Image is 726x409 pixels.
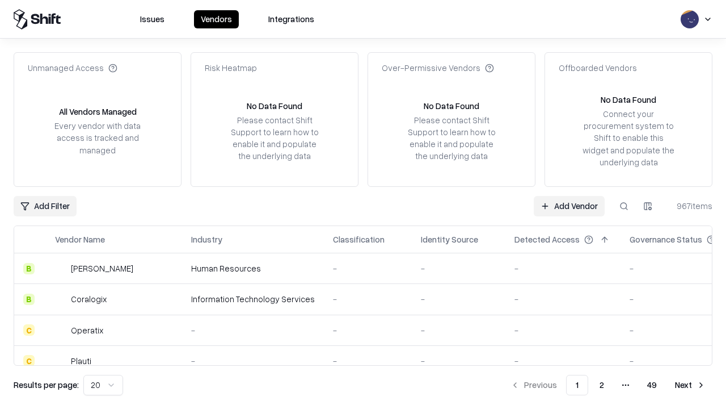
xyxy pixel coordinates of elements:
div: Plauti [71,355,91,367]
div: Identity Source [421,233,478,245]
div: B [23,294,35,305]
div: Governance Status [630,233,702,245]
button: 2 [590,375,613,395]
img: Plauti [55,355,66,366]
div: [PERSON_NAME] [71,262,133,274]
div: - [514,324,611,336]
div: Human Resources [191,262,315,274]
div: - [333,262,403,274]
div: Information Technology Services [191,293,315,305]
div: - [514,355,611,367]
div: Risk Heatmap [205,62,257,74]
button: Integrations [261,10,321,28]
div: No Data Found [247,100,302,112]
div: - [333,293,403,305]
div: Over-Permissive Vendors [382,62,494,74]
img: Operatix [55,324,66,336]
img: Deel [55,263,66,274]
nav: pagination [504,375,712,395]
div: B [23,263,35,274]
div: - [514,293,611,305]
div: Please contact Shift Support to learn how to enable it and populate the underlying data [404,114,499,162]
div: C [23,324,35,336]
div: Offboarded Vendors [559,62,637,74]
button: Add Filter [14,196,77,216]
div: Operatix [71,324,103,336]
div: Connect your procurement system to Shift to enable this widget and populate the underlying data [581,108,676,168]
button: 1 [566,375,588,395]
button: Next [668,375,712,395]
div: - [333,324,403,336]
div: No Data Found [601,94,656,106]
div: - [191,355,315,367]
div: C [23,355,35,366]
div: 967 items [667,200,712,212]
div: Classification [333,233,385,245]
div: - [333,355,403,367]
div: - [421,293,496,305]
div: Coralogix [71,293,107,305]
p: Results per page: [14,379,79,391]
div: Every vendor with data access is tracked and managed [50,120,145,156]
button: Vendors [194,10,239,28]
div: Detected Access [514,233,580,245]
button: Issues [133,10,171,28]
div: Please contact Shift Support to learn how to enable it and populate the underlying data [227,114,322,162]
div: - [514,262,611,274]
div: Vendor Name [55,233,105,245]
div: No Data Found [424,100,479,112]
div: - [421,324,496,336]
div: All Vendors Managed [59,106,137,118]
div: - [191,324,315,336]
div: Industry [191,233,222,245]
img: Coralogix [55,294,66,305]
div: Unmanaged Access [28,62,117,74]
a: Add Vendor [534,196,605,216]
button: 49 [638,375,666,395]
div: - [421,355,496,367]
div: - [421,262,496,274]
